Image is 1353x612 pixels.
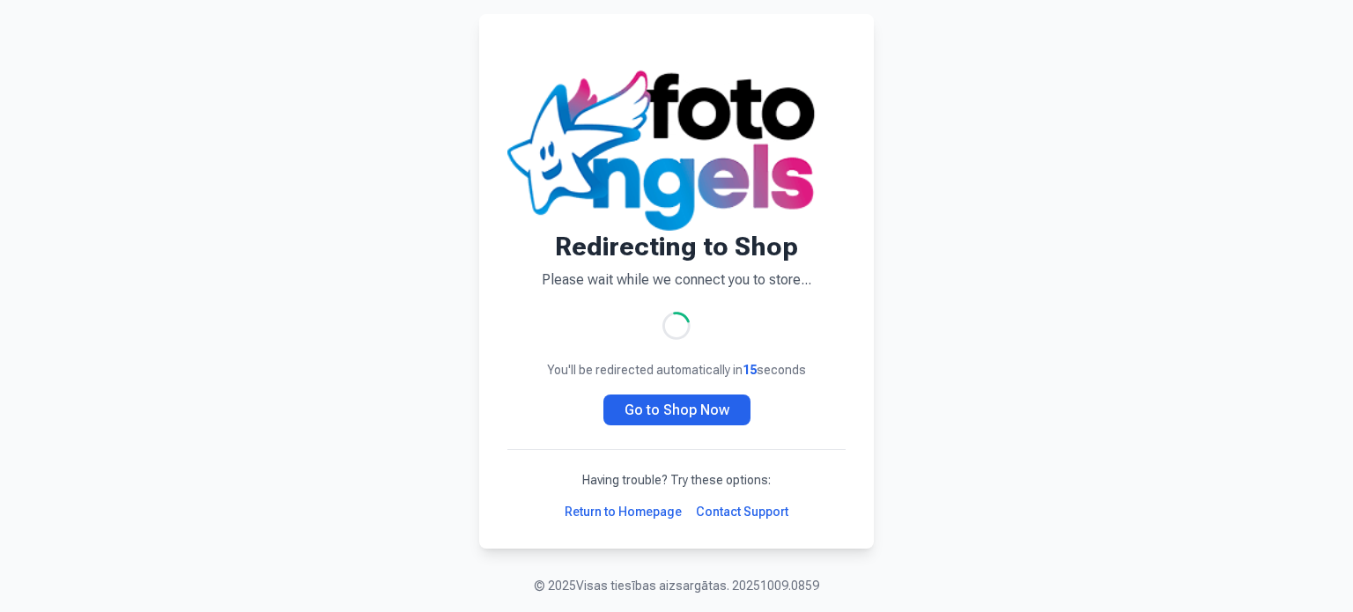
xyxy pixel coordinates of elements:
a: Contact Support [696,503,788,520]
a: Go to Shop Now [603,394,750,425]
p: Please wait while we connect you to store... [507,269,846,291]
a: Return to Homepage [565,503,682,520]
p: © 2025 Visas tiesības aizsargātas. 20251009.0859 [534,577,819,594]
p: Having trouble? Try these options: [507,471,846,489]
span: 15 [743,363,757,377]
h1: Redirecting to Shop [507,231,846,262]
p: You'll be redirected automatically in seconds [507,361,846,379]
